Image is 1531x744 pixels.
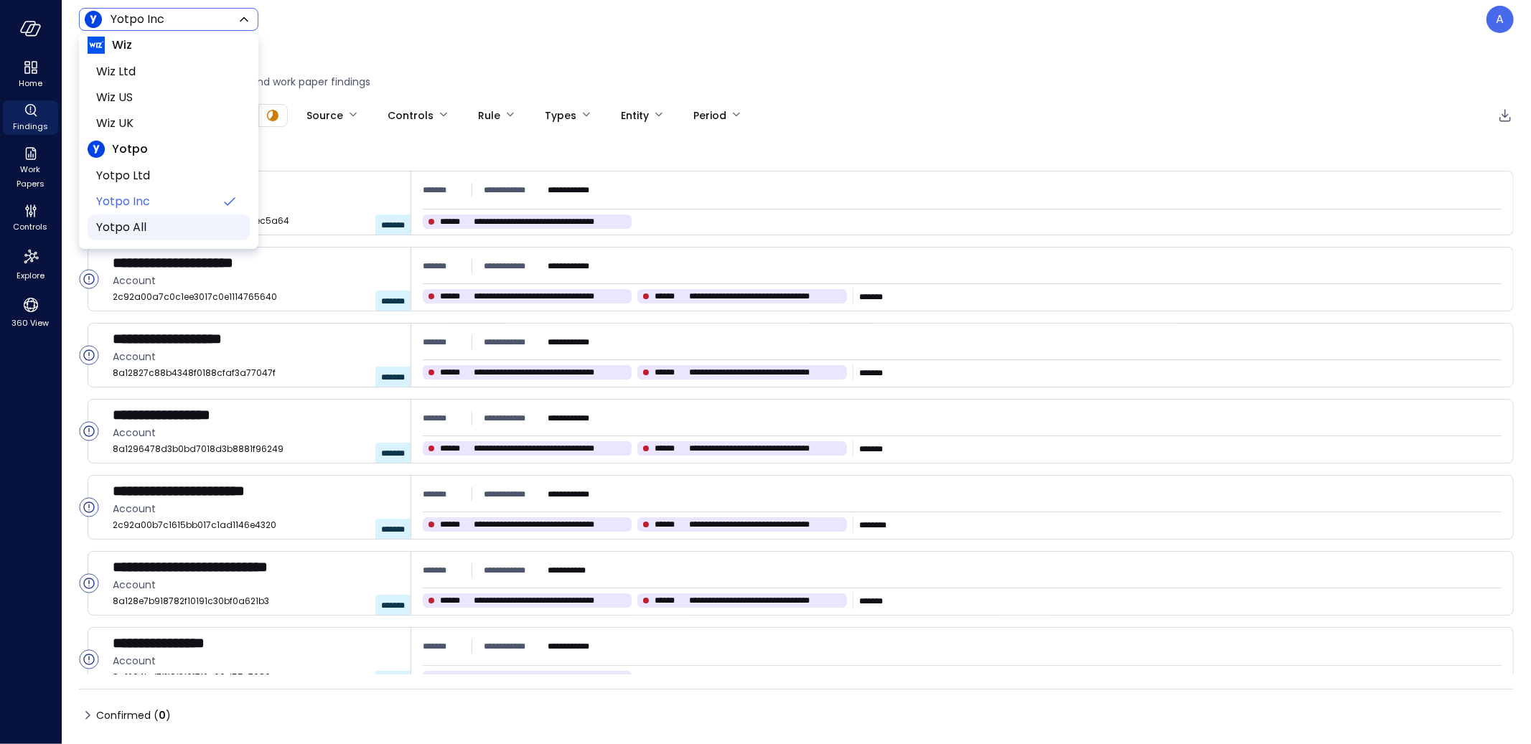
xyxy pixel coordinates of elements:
span: Wiz US [96,89,238,106]
img: Yotpo [88,141,105,158]
span: Yotpo Ltd [96,167,238,184]
span: Wiz Ltd [96,63,238,80]
span: Yotpo Inc [96,193,215,210]
span: Yotpo [112,141,148,158]
span: Wiz UK [96,115,238,132]
li: Wiz UK [88,110,250,136]
li: Yotpo All [88,215,250,240]
li: Yotpo Inc [88,189,250,215]
span: Wiz [112,37,132,54]
li: Yotpo Ltd [88,163,250,189]
span: Yotpo All [96,219,238,236]
li: Wiz US [88,85,250,110]
img: Wiz [88,37,105,54]
li: Wiz Ltd [88,59,250,85]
